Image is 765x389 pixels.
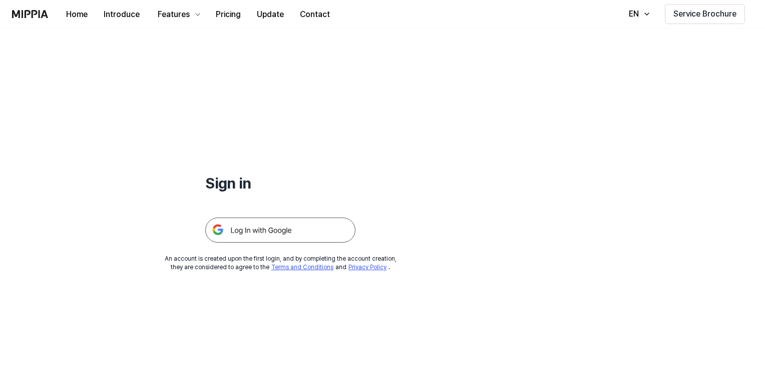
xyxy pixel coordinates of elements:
button: Service Brochure [665,4,745,24]
button: Introduce [96,5,148,25]
button: Features [148,5,208,25]
div: Features [156,9,192,21]
img: logo [12,10,48,18]
button: Home [58,5,96,25]
div: EN [627,8,641,20]
button: Update [249,5,292,25]
button: Pricing [208,5,249,25]
img: 구글 로그인 버튼 [205,218,355,243]
button: Contact [292,5,338,25]
h1: Sign in [205,172,355,193]
div: An account is created upon the first login, and by completing the account creation, they are cons... [165,255,397,272]
a: Update [249,1,292,28]
button: EN [619,4,657,24]
a: Terms and Conditions [271,264,333,271]
a: Privacy Policy [348,264,387,271]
